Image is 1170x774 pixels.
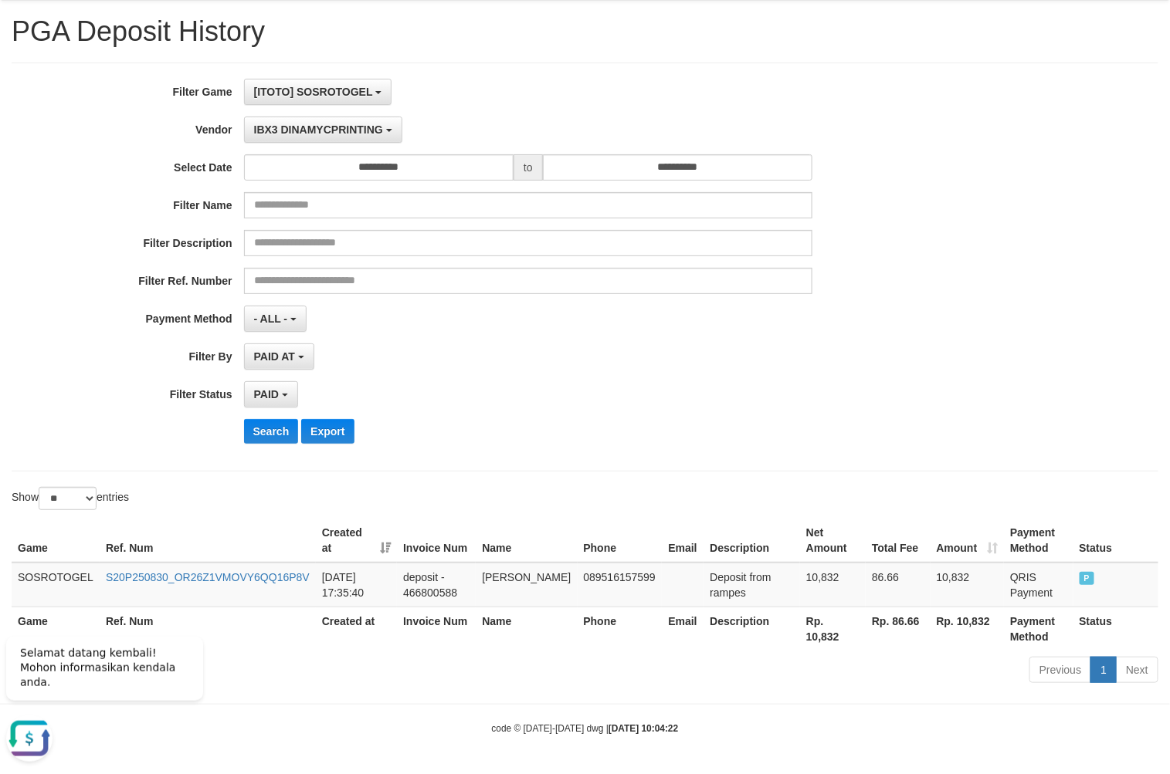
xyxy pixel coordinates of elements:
[704,563,800,607] td: Deposit from rampes
[578,519,663,563] th: Phone
[6,93,53,139] button: Open LiveChat chat widget
[704,607,800,651] th: Description
[662,519,704,563] th: Email
[1004,563,1073,607] td: QRIS Payment
[1073,607,1158,651] th: Status
[254,313,288,325] span: - ALL -
[1029,657,1091,683] a: Previous
[800,519,866,563] th: Net Amount
[39,487,97,510] select: Showentries
[704,519,800,563] th: Description
[100,519,316,563] th: Ref. Num
[254,388,279,401] span: PAID
[578,607,663,651] th: Phone
[12,563,100,607] td: SOSROTOGEL
[1116,657,1158,683] a: Next
[931,563,1005,607] td: 10,832
[316,519,397,563] th: Created at: activate to sort column ascending
[492,723,679,734] small: code © [DATE]-[DATE] dwg |
[244,306,307,332] button: - ALL -
[866,519,930,563] th: Total Fee
[12,607,100,651] th: Game
[254,123,383,136] span: IBX3 DINAMYCPRINTING
[244,117,402,143] button: IBX3 DINAMYCPRINTING
[1004,607,1073,651] th: Payment Method
[244,419,299,444] button: Search
[800,563,866,607] td: 10,832
[1090,657,1117,683] a: 1
[254,350,295,363] span: PAID AT
[12,487,129,510] label: Show entries
[12,655,476,677] div: Showing 1 to 1 of 1 entries
[12,519,100,563] th: Game
[100,607,316,651] th: Ref. Num
[20,24,175,66] span: Selamat datang kembali! Mohon informasikan kendala anda.
[514,154,543,181] span: to
[800,607,866,651] th: Rp. 10,832
[12,16,1158,47] h1: PGA Deposit History
[244,343,314,370] button: PAID AT
[316,607,397,651] th: Created at
[301,419,354,444] button: Export
[316,563,397,607] td: [DATE] 17:35:40
[254,86,373,98] span: [ITOTO] SOSROTOGEL
[866,563,930,607] td: 86.66
[578,563,663,607] td: 089516157599
[244,79,392,105] button: [ITOTO] SOSROTOGEL
[1073,519,1158,563] th: Status
[931,607,1005,651] th: Rp. 10,832
[397,519,476,563] th: Invoice Num
[662,607,704,651] th: Email
[397,607,476,651] th: Invoice Num
[476,563,577,607] td: [PERSON_NAME]
[1004,519,1073,563] th: Payment Method
[244,381,298,407] button: PAID
[476,607,577,651] th: Name
[931,519,1005,563] th: Amount: activate to sort column ascending
[397,563,476,607] td: deposit - 466800588
[609,723,678,734] strong: [DATE] 10:04:22
[106,571,310,583] a: S20P250830_OR26Z1VMOVY6QQ16P8V
[476,519,577,563] th: Name
[866,607,930,651] th: Rp. 86.66
[1080,572,1095,585] span: PAID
